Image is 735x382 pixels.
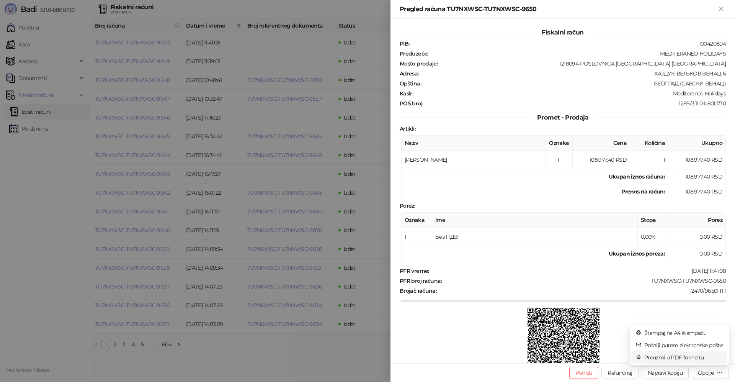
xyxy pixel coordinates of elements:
td: Без ПДВ [432,228,638,246]
div: MEDITERANEO HOLIDAYS [429,50,727,57]
th: Stopa [638,213,668,228]
td: Г [546,151,573,169]
td: 108.977,40 RSD [573,151,630,169]
button: Opcije [692,367,729,379]
td: 0,00 RSD [668,246,726,261]
strong: Prenos na račun : [621,188,665,195]
div: 1289/3.11.0-b80b730 [424,100,727,107]
strong: POS broj : [400,100,423,107]
div: БЕОГРАД (САВСКИ ВЕНАЦ) [422,80,727,87]
strong: Mesto prodaje : [400,60,438,67]
button: Refundiraj [601,367,639,379]
span: Pošalji putem elektronske pošte [644,341,723,349]
th: Količina [630,136,668,151]
td: 108.977,40 RSD [668,151,726,169]
div: [DATE] 11:41:08 [430,267,727,274]
th: Oznaka [402,213,432,228]
strong: Preduzeće : [400,50,428,57]
strong: Ukupan iznos poreza: [609,250,665,257]
th: Ukupno [668,136,726,151]
div: Opcije [698,369,714,376]
button: Napravi kopiju [642,367,689,379]
div: ХАЈДУК-ВЕЉКОВ ВЕНАЦ 6 [420,70,727,77]
div: TU7NXWSC-TU7NXWSC-9650 [443,277,727,284]
td: Г [402,228,432,246]
td: 108.977,40 RSD [668,184,726,199]
span: Fiskalni račun [536,29,590,36]
div: Mediteraneo Holidays [414,90,727,97]
strong: PFR broj računa : [400,277,442,284]
strong: Artikli : [400,125,415,132]
th: Porez [668,213,726,228]
div: 100420804 [410,40,727,47]
div: 1218094-POSLOVNICA [GEOGRAPHIC_DATA] [GEOGRAPHIC_DATA] [438,60,727,67]
td: 108.977,40 RSD [668,169,726,184]
div: Pregled računa TU7NXWSC-TU7NXWSC-9650 [400,5,717,14]
td: [PERSON_NAME] [402,151,546,169]
td: 0,00% [638,228,668,246]
button: Zatvori [717,5,726,14]
th: Ime [432,213,638,228]
span: Napravi kopiju [648,369,683,376]
strong: Adresa : [400,70,419,77]
th: Oznaka [546,136,573,151]
td: 1 [630,151,668,169]
span: Preuzmi u PDF formatu [644,353,723,362]
strong: PIB : [400,40,409,47]
button: Poništi [569,367,599,379]
span: Štampaj na A4 štampaču [644,329,723,337]
th: Cena [573,136,630,151]
strong: PFR vreme : [400,267,429,274]
strong: Kasir : [400,90,413,97]
strong: Brojač računa : [400,287,436,294]
strong: Ukupan iznos računa : [609,173,665,180]
td: 0,00 RSD [668,228,726,246]
strong: Porez : [400,202,415,209]
img: QR kod [528,308,600,380]
th: Naziv [402,136,546,151]
strong: Opština : [400,80,421,87]
div: 2470/9650ПП [437,287,727,294]
span: Promet - Prodaja [531,114,595,121]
